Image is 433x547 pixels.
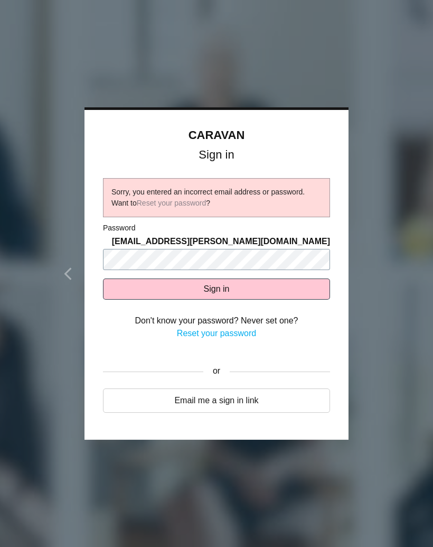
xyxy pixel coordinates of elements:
[137,199,206,207] a: Reset your password
[103,314,330,327] div: Don't know your password? Never set one?
[203,358,230,385] div: or
[103,279,330,300] button: Sign in
[103,150,330,160] h1: Sign in
[111,187,322,209] div: Sorry, you entered an incorrect email address or password. Want to ?
[177,329,256,338] a: Reset your password
[112,235,330,248] span: [EMAIL_ADDRESS][PERSON_NAME][DOMAIN_NAME]
[103,388,330,413] a: Email me a sign in link
[103,222,135,234] label: Password
[189,128,245,142] a: CARAVAN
